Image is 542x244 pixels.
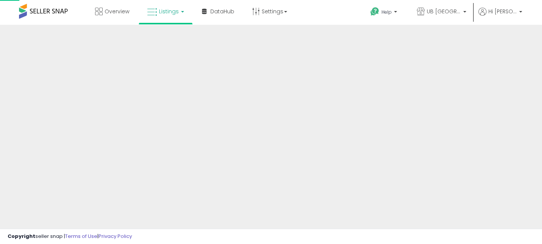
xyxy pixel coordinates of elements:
[210,8,234,15] span: DataHub
[159,8,179,15] span: Listings
[105,8,129,15] span: Overview
[381,9,392,15] span: Help
[364,1,405,25] a: Help
[370,7,380,16] i: Get Help
[478,8,522,25] a: Hi [PERSON_NAME]
[99,233,132,240] a: Privacy Policy
[65,233,97,240] a: Terms of Use
[8,233,35,240] strong: Copyright
[488,8,517,15] span: Hi [PERSON_NAME]
[427,8,461,15] span: UB [GEOGRAPHIC_DATA]
[8,233,132,240] div: seller snap | |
